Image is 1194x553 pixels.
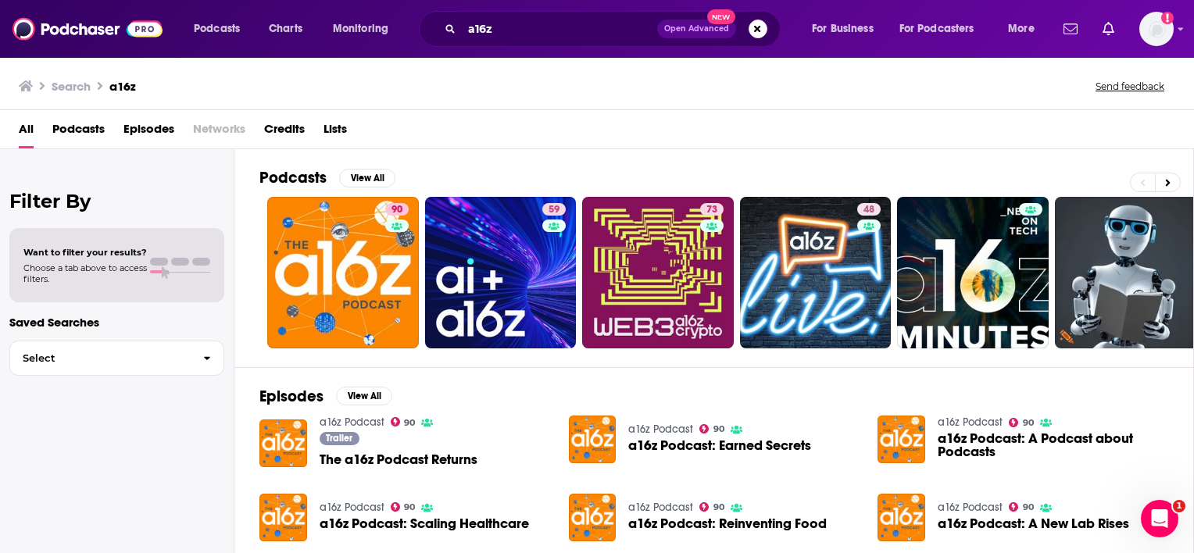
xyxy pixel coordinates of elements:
[657,20,736,38] button: Open AdvancedNew
[259,494,307,541] img: a16z Podcast: Scaling Healthcare
[320,501,384,514] a: a16z Podcast
[1023,504,1034,511] span: 90
[1096,16,1121,42] a: Show notifications dropdown
[1009,502,1034,512] a: 90
[1139,12,1174,46] img: User Profile
[183,16,260,41] button: open menu
[123,116,174,148] a: Episodes
[628,501,693,514] a: a16z Podcast
[336,387,392,405] button: View All
[259,387,392,406] a: EpisodesView All
[1009,418,1034,427] a: 90
[194,18,240,40] span: Podcasts
[997,16,1054,41] button: open menu
[324,116,347,148] a: Lists
[1008,18,1035,40] span: More
[857,203,881,216] a: 48
[269,18,302,40] span: Charts
[1161,12,1174,24] svg: Add a profile image
[193,116,245,148] span: Networks
[713,426,724,433] span: 90
[542,203,566,216] a: 59
[19,116,34,148] a: All
[699,424,724,433] a: 90
[628,423,693,436] a: a16z Podcast
[259,419,307,467] img: The a16z Podcast Returns
[1173,500,1185,512] span: 1
[938,432,1168,458] a: a16z Podcast: A Podcast about Podcasts
[264,116,305,148] a: Credits
[938,501,1003,514] a: a16z Podcast
[9,341,224,376] button: Select
[52,79,91,94] h3: Search
[549,202,559,218] span: 59
[259,387,324,406] h2: Episodes
[13,14,163,44] img: Podchaser - Follow, Share and Rate Podcasts
[462,16,657,41] input: Search podcasts, credits, & more...
[9,190,224,212] h2: Filter By
[628,517,827,530] a: a16z Podcast: Reinventing Food
[434,11,795,47] div: Search podcasts, credits, & more...
[569,416,617,463] img: a16z Podcast: Earned Secrets
[1057,16,1084,42] a: Show notifications dropdown
[628,439,811,452] a: a16z Podcast: Earned Secrets
[878,416,925,463] img: a16z Podcast: A Podcast about Podcasts
[700,203,724,216] a: 73
[322,16,409,41] button: open menu
[1139,12,1174,46] button: Show profile menu
[707,9,735,24] span: New
[52,116,105,148] a: Podcasts
[339,169,395,187] button: View All
[938,517,1129,530] a: a16z Podcast: A New Lab Rises
[938,416,1003,429] a: a16z Podcast
[404,419,415,426] span: 90
[569,494,617,541] img: a16z Podcast: Reinventing Food
[333,18,388,40] span: Monitoring
[699,502,724,512] a: 90
[1023,419,1034,426] span: 90
[812,18,874,40] span: For Business
[889,16,997,41] button: open menu
[259,168,327,187] h2: Podcasts
[320,453,477,466] a: The a16z Podcast Returns
[391,502,416,512] a: 90
[878,494,925,541] img: a16z Podcast: A New Lab Rises
[1141,500,1178,537] iframe: Intercom live chat
[109,79,136,94] h3: a16z
[899,18,974,40] span: For Podcasters
[320,517,529,530] a: a16z Podcast: Scaling Healthcare
[863,202,874,218] span: 48
[23,247,147,258] span: Want to filter your results?
[582,197,734,348] a: 73
[385,203,409,216] a: 90
[801,16,893,41] button: open menu
[425,197,577,348] a: 59
[404,504,415,511] span: 90
[1091,80,1169,93] button: Send feedback
[259,168,395,187] a: PodcastsView All
[320,416,384,429] a: a16z Podcast
[326,433,352,443] span: Trailer
[740,197,892,348] a: 48
[1139,12,1174,46] span: Logged in as MattieVG
[713,504,724,511] span: 90
[706,202,717,218] span: 73
[10,353,191,363] span: Select
[9,315,224,330] p: Saved Searches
